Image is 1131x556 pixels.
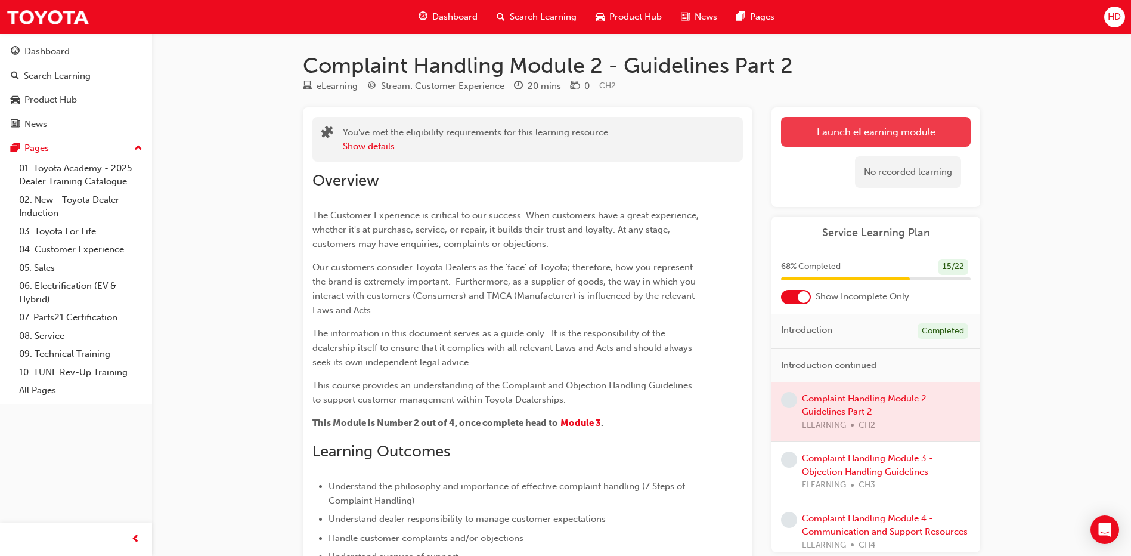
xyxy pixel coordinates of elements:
span: news-icon [681,10,690,24]
a: 06. Electrification (EV & Hybrid) [14,277,147,308]
h1: Complaint Handling Module 2 - Guidelines Part 2 [303,52,980,79]
div: You've met the eligibility requirements for this learning resource. [343,126,611,153]
span: Handle customer complaints and/or objections [329,533,523,543]
div: Pages [24,141,49,155]
span: ELEARNING [802,539,846,552]
span: target-icon [367,81,376,92]
a: Product Hub [5,89,147,111]
span: ELEARNING [802,478,846,492]
span: CH3 [859,478,875,492]
span: Show Incomplete Only [816,290,909,304]
div: eLearning [317,79,358,93]
div: Product Hub [24,93,77,107]
span: 68 % Completed [781,260,841,274]
span: Dashboard [432,10,478,24]
span: learningRecordVerb_NONE-icon [781,392,797,408]
span: learningRecordVerb_NONE-icon [781,452,797,468]
a: Launch eLearning module [781,117,971,147]
span: search-icon [497,10,505,24]
span: guage-icon [11,47,20,57]
span: car-icon [11,95,20,106]
div: Stream [367,79,504,94]
a: 05. Sales [14,259,147,277]
button: HD [1104,7,1125,27]
span: guage-icon [419,10,427,24]
div: Search Learning [24,69,91,83]
span: puzzle-icon [321,127,333,141]
div: 0 [584,79,590,93]
a: Complaint Handling Module 3 - Objection Handling Guidelines [802,453,933,477]
div: Stream: Customer Experience [381,79,504,93]
button: Show details [343,140,395,153]
button: Pages [5,137,147,159]
a: car-iconProduct Hub [586,5,671,29]
span: news-icon [11,119,20,130]
span: Search Learning [510,10,577,24]
button: DashboardSearch LearningProduct HubNews [5,38,147,137]
a: 07. Parts21 Certification [14,308,147,327]
span: search-icon [11,71,19,82]
span: money-icon [571,81,580,92]
span: up-icon [134,141,142,156]
div: 15 / 22 [938,259,968,275]
span: Product Hub [609,10,662,24]
div: No recorded learning [855,156,961,188]
a: 03. Toyota For Life [14,223,147,241]
a: pages-iconPages [727,5,784,29]
span: Understand dealer responsibility to manage customer expectations [329,514,606,524]
a: Complaint Handling Module 4 - Communication and Support Resources [802,513,968,538]
div: Open Intercom Messenger [1090,515,1119,544]
div: Duration [514,79,561,94]
a: Module 3 [560,418,601,428]
a: search-iconSearch Learning [487,5,586,29]
div: 20 mins [528,79,561,93]
span: Pages [750,10,774,24]
a: 02. New - Toyota Dealer Induction [14,191,147,223]
div: News [24,118,47,131]
div: Completed [918,323,968,339]
a: 09. Technical Training [14,345,147,363]
span: Our customers consider Toyota Dealers as the 'face' of Toyota; therefore, how you represent the b... [312,262,698,316]
a: 08. Service [14,327,147,345]
a: news-iconNews [671,5,727,29]
span: This course provides an understanding of the Complaint and Objection Handling Guidelines to suppo... [312,380,695,405]
span: Introduction [781,323,832,337]
span: prev-icon [131,532,140,547]
span: Learning Outcomes [312,442,450,461]
span: News [695,10,717,24]
span: The Customer Experience is critical to our success. When customers have a great experience, wheth... [312,210,701,249]
span: pages-icon [736,10,745,24]
span: . [601,418,603,428]
span: learningResourceType_ELEARNING-icon [303,81,312,92]
div: Price [571,79,590,94]
span: Overview [312,171,379,190]
span: learningRecordVerb_NONE-icon [781,512,797,528]
span: This Module is Number 2 out of 4, once complete head to [312,418,558,428]
span: Introduction continued [781,359,876,372]
div: Dashboard [24,45,70,58]
a: guage-iconDashboard [409,5,487,29]
a: 01. Toyota Academy - 2025 Dealer Training Catalogue [14,159,147,191]
span: HD [1108,10,1121,24]
a: News [5,113,147,135]
span: CH4 [859,539,875,552]
a: Search Learning [5,65,147,87]
span: Understand the philosophy and importance of effective complaint handling (7 Steps of Complaint Ha... [329,481,687,506]
div: Type [303,79,358,94]
a: All Pages [14,381,147,400]
span: pages-icon [11,143,20,154]
img: Trak [6,4,89,30]
a: 04. Customer Experience [14,240,147,259]
a: 10. TUNE Rev-Up Training [14,363,147,382]
span: Learning resource code [599,81,616,91]
span: The information in this document serves as a guide only. It is the responsibility of the dealersh... [312,328,695,367]
span: clock-icon [514,81,523,92]
a: Service Learning Plan [781,226,971,240]
span: car-icon [596,10,605,24]
a: Dashboard [5,41,147,63]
